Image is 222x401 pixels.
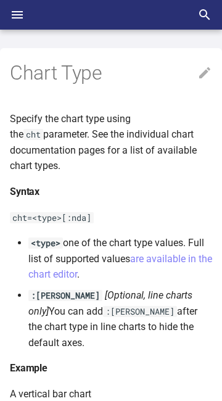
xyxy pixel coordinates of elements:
[10,212,94,223] code: cht=<type>[:nda]
[103,306,177,317] code: :[PERSON_NAME]
[28,290,102,301] code: :[PERSON_NAME]
[28,235,212,283] li: one of the chart type values. Full list of supported values .
[10,184,212,200] h4: Syntax
[10,360,212,376] h4: Example
[10,60,212,86] h1: Chart Type
[28,287,212,350] li: You can add after the chart type in line charts to hide the default axes.
[28,238,63,249] code: <type>
[28,289,192,317] em: [Optional, line charts only]
[10,111,212,174] p: Specify the chart type using the parameter. See the individual chart documentation pages for a li...
[23,129,43,140] code: cht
